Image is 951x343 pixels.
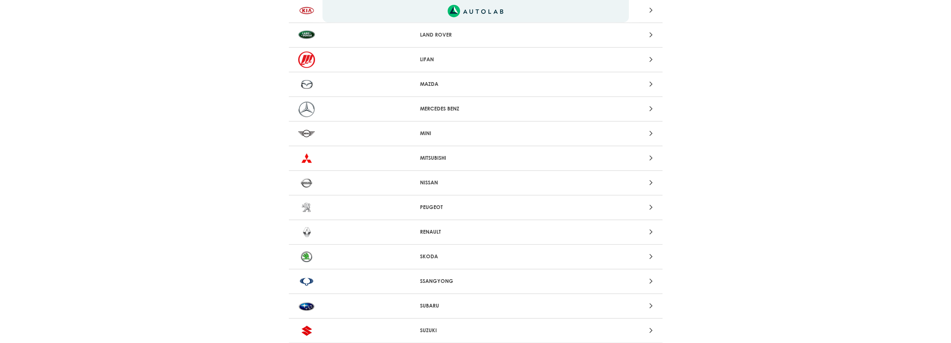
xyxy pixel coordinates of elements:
[298,150,315,166] img: MITSUBISHI
[298,175,315,191] img: NISSAN
[298,199,315,216] img: PEUGEOT
[448,7,503,14] a: Link al sitio de autolab
[420,179,531,187] p: NISSAN
[298,27,315,43] img: LAND ROVER
[420,302,531,310] p: SUBARU
[420,31,531,39] p: LAND ROVER
[298,125,315,142] img: MINI
[298,101,315,117] img: MERCEDES BENZ
[298,76,315,93] img: MAZDA
[420,253,531,261] p: SKODA
[420,56,531,63] p: LIFAN
[420,327,531,334] p: SUZUKI
[420,80,531,88] p: MAZDA
[298,52,315,68] img: LIFAN
[420,130,531,137] p: MINI
[298,2,315,19] img: KIA
[298,322,315,339] img: SUZUKI
[420,277,531,285] p: SSANGYONG
[420,203,531,211] p: PEUGEOT
[298,273,315,290] img: SSANGYONG
[420,228,531,236] p: RENAULT
[420,154,531,162] p: MITSUBISHI
[298,298,315,314] img: SUBARU
[298,224,315,240] img: RENAULT
[298,249,315,265] img: SKODA
[420,105,531,113] p: MERCEDES BENZ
